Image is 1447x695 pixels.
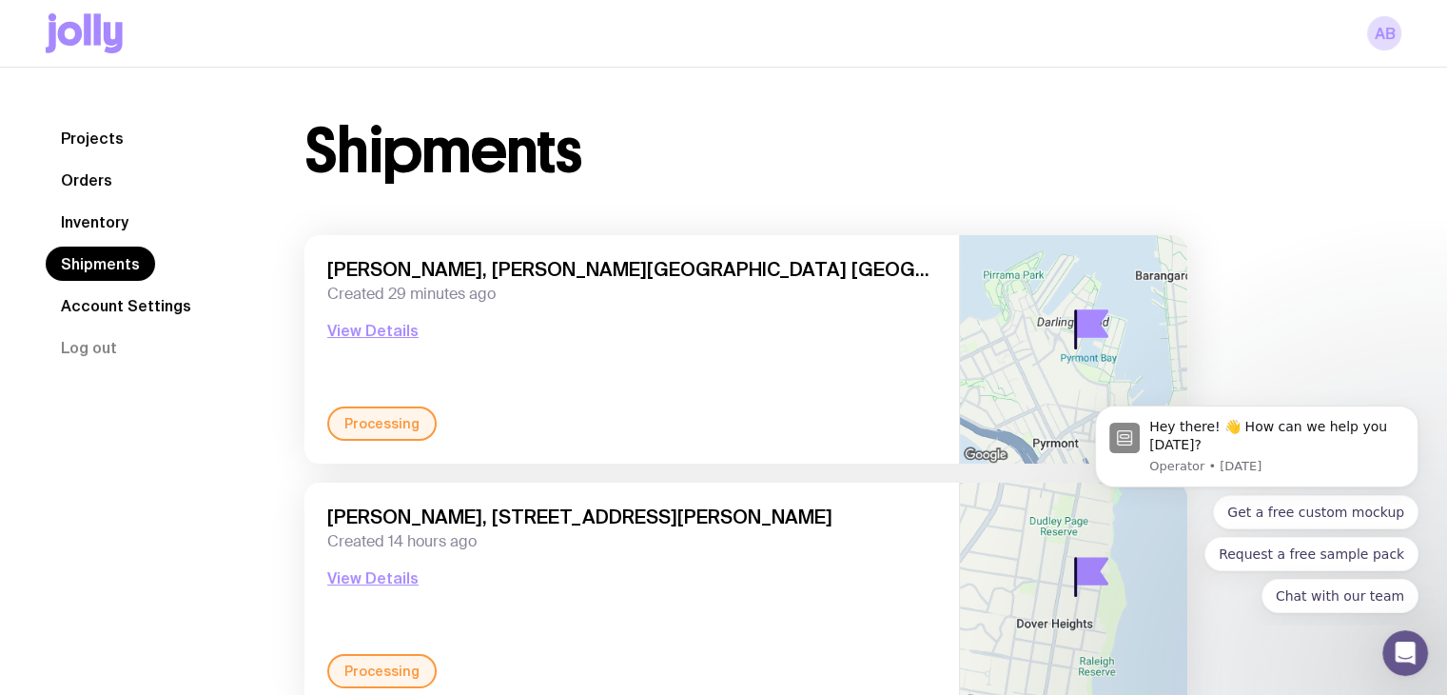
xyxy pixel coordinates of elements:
[46,205,144,239] a: Inventory
[327,319,419,342] button: View Details
[1066,389,1447,625] iframe: Intercom notifications message
[327,654,437,688] div: Processing
[1367,16,1401,50] a: AB
[327,285,936,304] span: Created 29 minutes ago
[46,330,132,365] button: Log out
[327,532,936,551] span: Created 14 hours ago
[327,506,936,528] span: [PERSON_NAME], [STREET_ADDRESS][PERSON_NAME]
[304,121,581,182] h1: Shipments
[327,258,936,281] span: [PERSON_NAME], [PERSON_NAME][GEOGRAPHIC_DATA] [GEOGRAPHIC_DATA], [GEOGRAPHIC_DATA] 2009 [GEOGRAPH...
[46,247,155,281] a: Shipments
[1382,630,1428,676] iframe: Intercom live chat
[46,121,139,155] a: Projects
[960,235,1187,464] img: staticmap
[327,566,419,589] button: View Details
[327,407,437,441] div: Processing
[46,288,206,323] a: Account Settings
[46,163,127,197] a: Orders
